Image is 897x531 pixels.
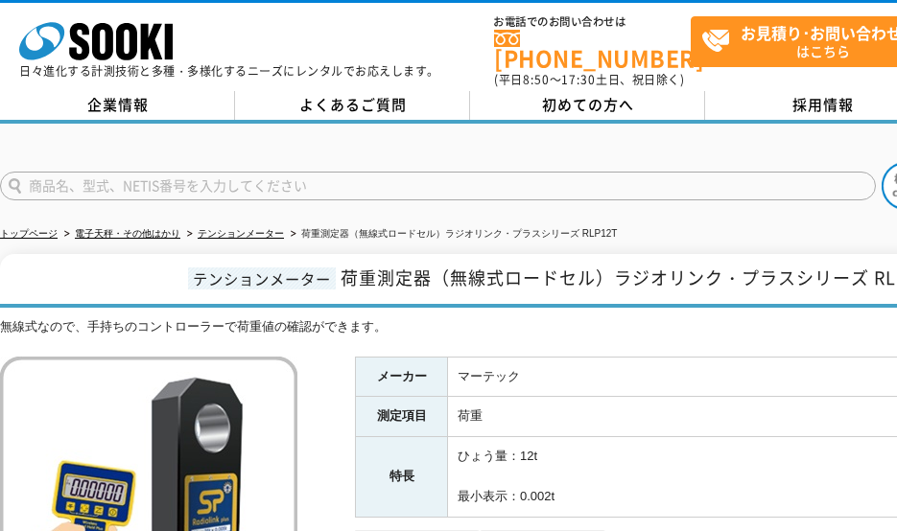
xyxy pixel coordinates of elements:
span: 初めての方へ [542,94,634,115]
span: (平日 ～ 土日、祝日除く) [494,71,684,88]
th: メーカー [356,357,448,397]
li: 荷重測定器（無線式ロードセル）ラジオリンク・プラスシリーズ RLP12T [287,224,617,244]
a: テンションメーター [198,228,284,239]
a: [PHONE_NUMBER] [494,30,691,69]
span: 8:50 [523,71,550,88]
span: お電話でのお問い合わせは [494,16,691,28]
p: 日々進化する計測技術と多種・多様化するニーズにレンタルでお応えします。 [19,65,439,77]
a: よくあるご質問 [235,91,470,120]
a: 電子天秤・その他はかり [75,228,180,239]
a: 初めての方へ [470,91,705,120]
span: テンションメーター [188,267,336,289]
th: 測定項目 [356,397,448,437]
span: 17:30 [561,71,596,88]
th: 特長 [356,437,448,517]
